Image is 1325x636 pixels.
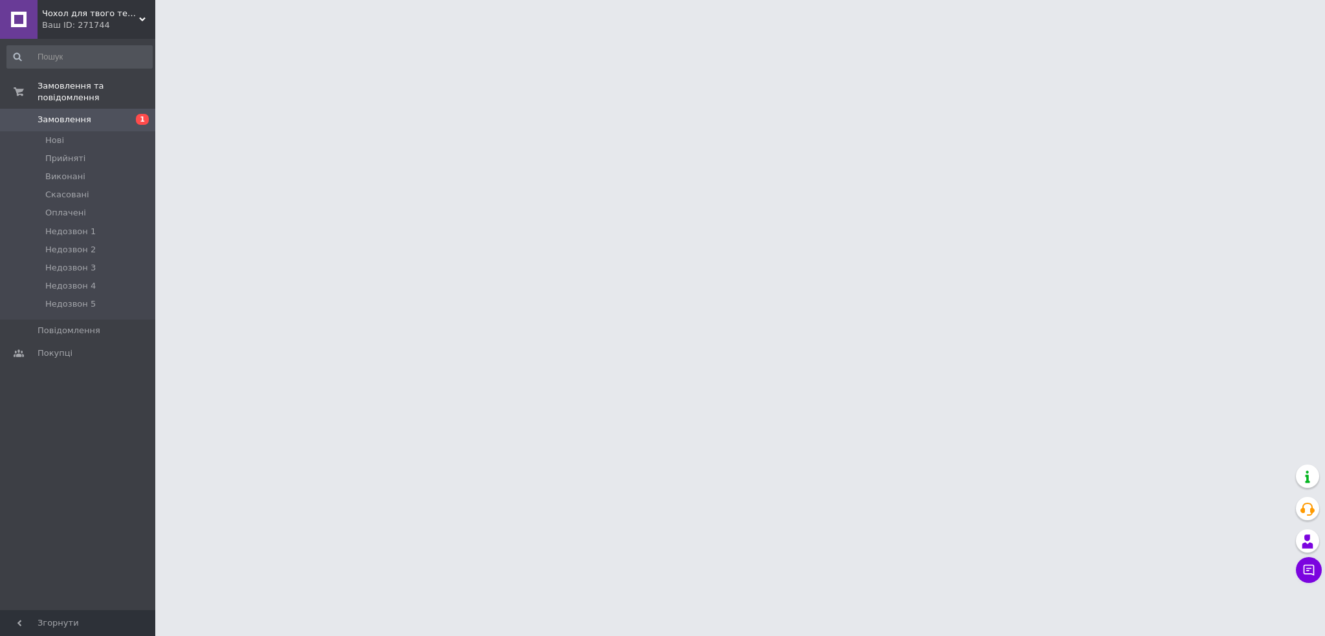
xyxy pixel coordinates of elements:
span: Повідомлення [38,325,100,336]
span: Замовлення та повідомлення [38,80,155,104]
span: Покупці [38,347,72,359]
input: Пошук [6,45,153,69]
span: 1 [136,114,149,125]
span: Недозвон 2 [45,244,96,256]
span: Прийняті [45,153,85,164]
span: Замовлення [38,114,91,126]
span: Недозвон 3 [45,262,96,274]
span: Недозвон 4 [45,280,96,292]
button: Чат з покупцем [1296,557,1322,583]
div: Ваш ID: 271744 [42,19,155,31]
span: Оплачені [45,207,86,219]
span: Виконані [45,171,85,182]
span: Недозвон 1 [45,226,96,237]
span: Чохол для твого телефону [42,8,139,19]
span: Нові [45,135,64,146]
span: Недозвон 5 [45,298,96,310]
span: Скасовані [45,189,89,201]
